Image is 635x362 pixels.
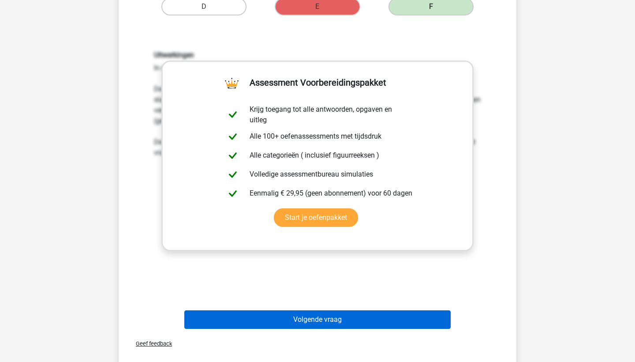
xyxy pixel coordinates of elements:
[147,51,488,158] div: In deze opgave volgen de cirkel en de losse lijn allebei een apart patroon. De cirkel draait eers...
[184,310,451,329] button: Volgende vraag
[274,208,358,227] a: Start je oefenpakket
[154,51,481,59] h6: Uitwerkingen
[129,340,172,347] span: Geef feedback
